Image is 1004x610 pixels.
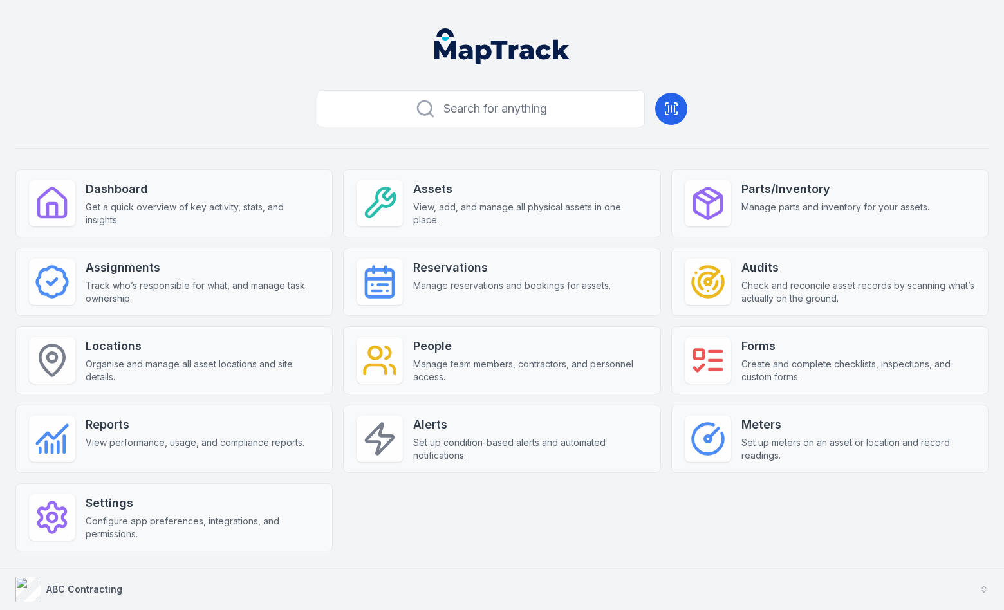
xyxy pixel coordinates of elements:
span: Configure app preferences, integrations, and permissions. [86,515,319,541]
strong: Assets [413,180,647,198]
strong: ABC Contracting [46,584,122,595]
strong: Reservations [413,259,611,277]
a: LocationsOrganise and manage all asset locations and site details. [15,326,333,394]
span: Manage team members, contractors, and personnel access. [413,358,647,384]
strong: Settings [86,494,319,512]
strong: Parts/Inventory [741,180,929,198]
span: Track who’s responsible for what, and manage task ownership. [86,279,319,305]
span: Manage parts and inventory for your assets. [741,201,929,214]
span: View performance, usage, and compliance reports. [86,436,304,449]
strong: Assignments [86,259,319,277]
strong: Forms [741,337,975,355]
strong: People [413,337,647,355]
span: Set up condition-based alerts and automated notifications. [413,436,647,462]
a: PeopleManage team members, contractors, and personnel access. [343,326,660,394]
strong: Locations [86,337,319,355]
span: Get a quick overview of key activity, stats, and insights. [86,201,319,226]
button: Search for anything [317,90,645,127]
span: Create and complete checklists, inspections, and custom forms. [741,358,975,384]
a: MetersSet up meters on an asset or location and record readings. [671,405,989,473]
a: ReservationsManage reservations and bookings for assets. [343,248,660,316]
strong: Dashboard [86,180,319,198]
a: AssignmentsTrack who’s responsible for what, and manage task ownership. [15,248,333,316]
a: DashboardGet a quick overview of key activity, stats, and insights. [15,169,333,237]
strong: Reports [86,416,304,434]
a: FormsCreate and complete checklists, inspections, and custom forms. [671,326,989,394]
a: AuditsCheck and reconcile asset records by scanning what’s actually on the ground. [671,248,989,316]
nav: Global [414,28,590,64]
strong: Meters [741,416,975,434]
a: AssetsView, add, and manage all physical assets in one place. [343,169,660,237]
span: Organise and manage all asset locations and site details. [86,358,319,384]
span: View, add, and manage all physical assets in one place. [413,201,647,226]
span: Set up meters on an asset or location and record readings. [741,436,975,462]
strong: Audits [741,259,975,277]
span: Search for anything [443,100,547,118]
span: Check and reconcile asset records by scanning what’s actually on the ground. [741,279,975,305]
strong: Alerts [413,416,647,434]
a: Parts/InventoryManage parts and inventory for your assets. [671,169,989,237]
a: AlertsSet up condition-based alerts and automated notifications. [343,405,660,473]
a: ReportsView performance, usage, and compliance reports. [15,405,333,473]
span: Manage reservations and bookings for assets. [413,279,611,292]
a: SettingsConfigure app preferences, integrations, and permissions. [15,483,333,551]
